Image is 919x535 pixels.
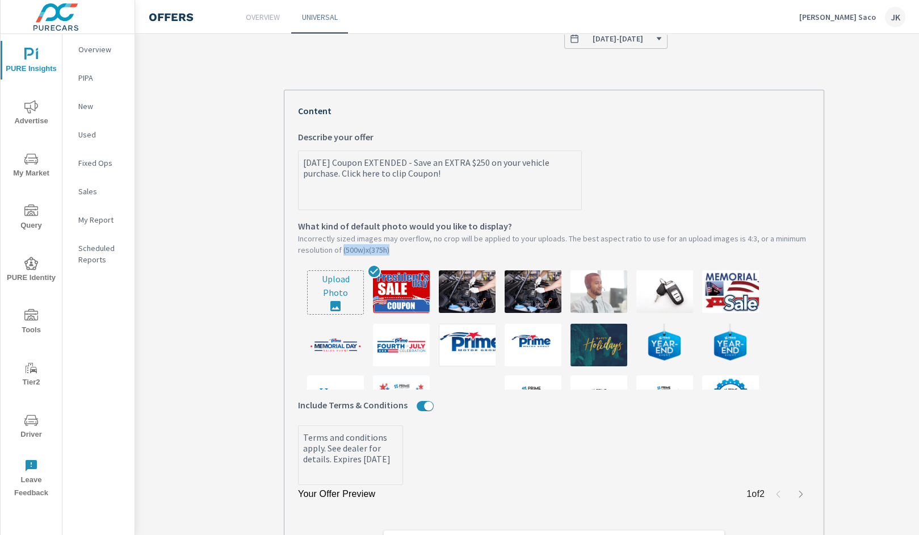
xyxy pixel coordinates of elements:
[78,157,125,169] p: Fixed Ops
[439,324,496,366] img: description
[62,69,135,86] div: PIPA
[636,324,693,366] img: description
[505,324,561,366] img: description
[4,100,58,128] span: Advertise
[78,214,125,225] p: My Report
[299,153,581,210] textarea: Describe your offer
[439,375,496,418] img: description
[4,204,58,232] span: Query
[4,413,58,441] span: Driver
[298,233,810,256] p: Incorrectly sized images may overflow, no crop will be applied to your uploads. The best aspect r...
[302,11,338,23] p: Universal
[307,375,364,418] img: description
[636,375,693,418] img: description
[439,270,496,313] img: description
[78,243,125,265] p: Scheduled Reports
[702,270,759,313] img: description
[373,270,430,313] img: description
[298,130,374,144] span: Describe your offer
[299,428,402,484] textarea: Terms and conditions apply. See dealer for details. Expires [DATE]
[78,101,125,112] p: New
[62,41,135,58] div: Overview
[4,257,58,285] span: PURE Identity
[298,398,408,412] span: Include Terms & Conditions
[62,126,135,143] div: Used
[373,324,430,366] img: description
[62,211,135,228] div: My Report
[78,72,125,83] p: PIPA
[702,375,759,418] img: description
[4,361,58,389] span: Tier2
[799,12,876,22] p: [PERSON_NAME] Saco
[78,186,125,197] p: Sales
[149,10,194,24] h4: Offers
[570,324,627,366] img: description
[570,375,627,418] img: description
[885,7,905,27] div: JK
[505,270,561,313] img: description
[4,309,58,337] span: Tools
[62,98,135,115] div: New
[564,28,668,49] button: How long should this run?
[4,459,58,500] span: Leave Feedback
[298,104,810,118] p: Content
[4,48,58,76] span: PURE Insights
[570,270,627,313] img: description
[4,152,58,180] span: My Market
[746,487,765,501] p: 1 of 2
[246,11,280,23] p: Overview
[424,401,433,411] button: Include Terms & Conditions
[62,183,135,200] div: Sales
[298,487,375,501] p: Your Offer Preview
[1,34,62,504] div: nav menu
[307,324,364,366] img: description
[636,270,693,313] img: description
[78,129,125,140] p: Used
[62,240,135,268] div: Scheduled Reports
[62,154,135,172] div: Fixed Ops
[298,219,512,233] span: What kind of default photo would you like to display?
[373,375,430,418] img: description
[505,375,561,418] img: description
[78,44,125,55] p: Overview
[702,324,759,366] img: description
[593,34,643,44] span: [DATE] - [DATE]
